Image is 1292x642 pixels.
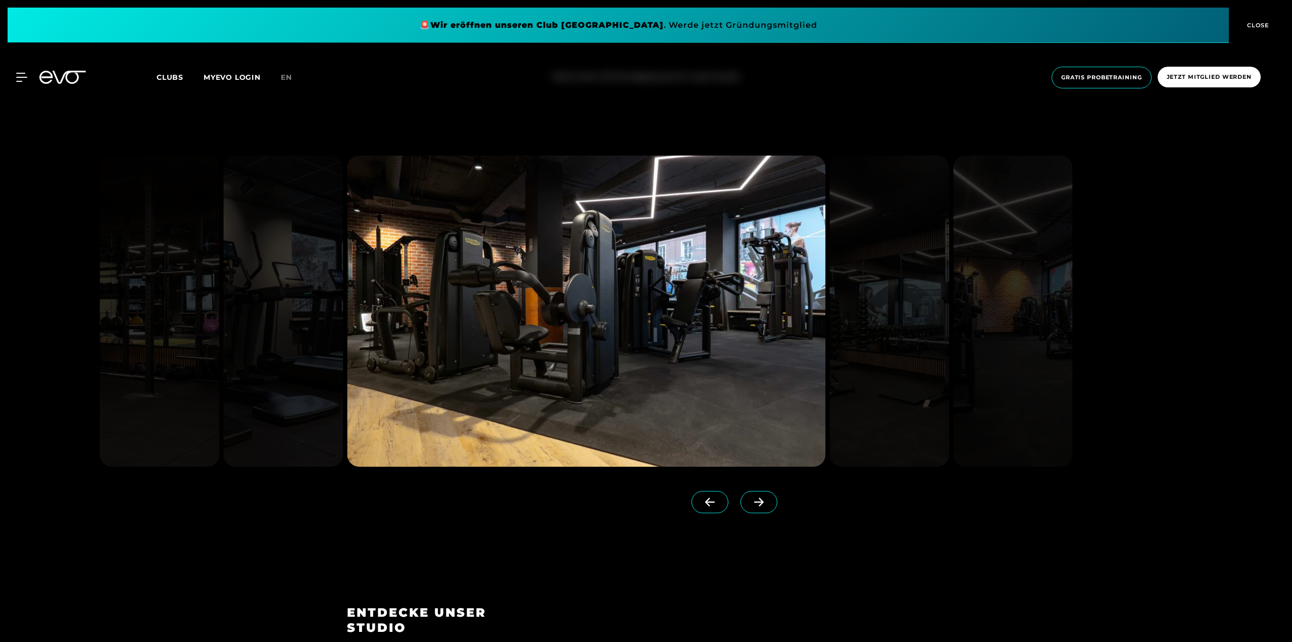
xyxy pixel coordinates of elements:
img: evofitness [223,156,343,467]
img: evofitness [100,156,219,467]
span: CLOSE [1245,21,1269,30]
a: en [281,72,304,83]
img: evofitness [347,156,825,467]
a: Clubs [157,72,204,82]
span: Jetzt Mitglied werden [1167,73,1252,81]
span: Gratis Probetraining [1061,73,1142,82]
h3: ENTDECKE UNSER STUDIO [347,605,527,635]
button: CLOSE [1229,8,1284,43]
span: Clubs [157,73,183,82]
img: evofitness [953,156,1073,467]
a: MYEVO LOGIN [204,73,261,82]
img: evofitness [829,156,949,467]
span: en [281,73,292,82]
a: Jetzt Mitglied werden [1155,67,1264,88]
a: Gratis Probetraining [1049,67,1155,88]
